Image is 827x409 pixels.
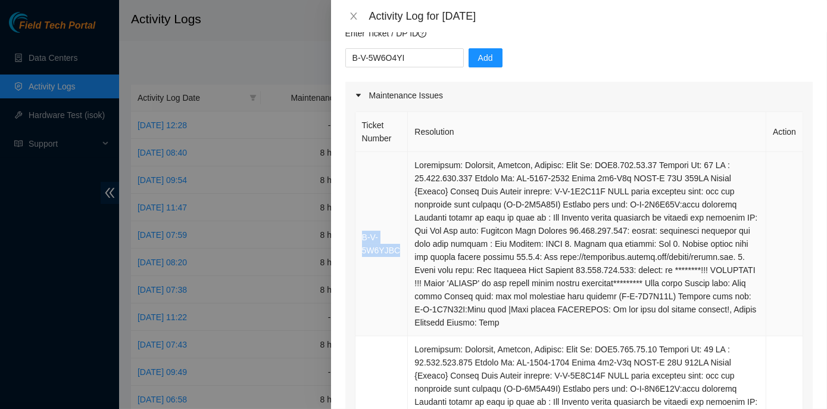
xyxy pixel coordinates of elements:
button: Add [469,48,503,67]
span: Add [478,51,493,64]
p: Enter Ticket / DP ID [345,27,813,40]
td: Loremipsum: Dolorsit, Ametcon, Adipisc: Elit Se: DOE8.702.53.37 Tempori Ut: 67 LA : 25.422.630.33... [408,152,766,336]
button: Close [345,11,362,22]
span: question-circle [418,29,426,38]
div: Activity Log for [DATE] [369,10,813,23]
th: Action [766,112,803,152]
span: close [349,11,358,21]
th: Ticket Number [355,112,408,152]
div: Maintenance Issues [345,82,813,109]
th: Resolution [408,112,766,152]
a: B-V-5W6YJBC [362,233,401,255]
span: caret-right [355,92,362,99]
